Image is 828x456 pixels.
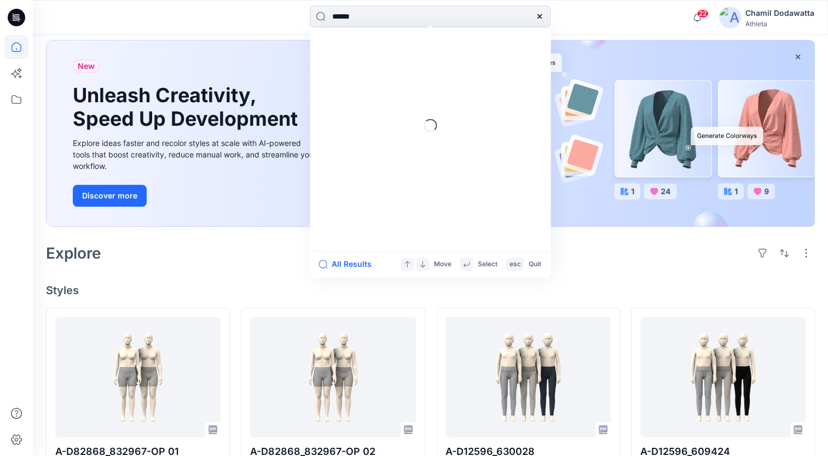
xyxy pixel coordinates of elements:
img: avatar [719,7,741,28]
h4: Styles [46,284,815,297]
button: Discover more [73,185,147,207]
div: Explore ideas faster and recolor styles at scale with AI-powered tools that boost creativity, red... [73,137,319,172]
p: Move [433,259,451,270]
a: A-D12596_609424 [640,317,806,437]
a: Discover more [73,185,319,207]
div: Chamil Dodawatta [745,7,814,20]
a: A-D12596_630028 [445,317,611,437]
div: Athleta [745,20,814,28]
p: esc [509,259,520,270]
a: A-D82868_832967-OP 01 [55,317,221,437]
p: Quit [528,259,541,270]
p: Select [477,259,497,270]
h1: Unleash Creativity, Speed Up Development [73,84,303,131]
a: A-D82868_832967-OP 02 [250,317,415,437]
span: New [78,60,95,73]
span: 22 [697,9,709,18]
h2: Explore [46,244,101,262]
button: All Results [319,258,379,271]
